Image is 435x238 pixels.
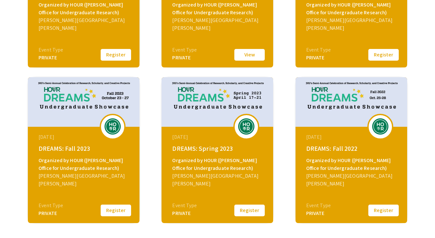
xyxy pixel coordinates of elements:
button: Register [100,204,132,217]
div: Organized by HOUR ([PERSON_NAME] Office for Undergraduate Research) [172,157,264,172]
img: dreams-fall-2022_eventCoverPhoto_564f57__thumb.jpg [296,77,407,127]
div: PRIVATE [39,54,63,62]
button: Register [367,204,400,217]
button: Register [233,204,266,217]
div: PRIVATE [306,54,331,62]
img: dreams-fall-2022_eventLogo_81fd70_.png [371,118,390,135]
button: Register [367,48,400,62]
div: DREAMS: Spring 2023 [172,144,264,153]
div: [PERSON_NAME][GEOGRAPHIC_DATA][PERSON_NAME] [306,172,398,188]
div: [PERSON_NAME][GEOGRAPHIC_DATA][PERSON_NAME] [172,17,264,32]
img: dreams-fall-2023_eventCoverPhoto_d3d732__thumb.jpg [28,77,139,127]
div: Organized by HOUR ([PERSON_NAME] Office for Undergraduate Research) [172,1,264,17]
div: [PERSON_NAME][GEOGRAPHIC_DATA][PERSON_NAME] [39,172,130,188]
img: dreams-fall-2023_eventLogo_4fff3a_.png [103,118,122,135]
div: Organized by HOUR ([PERSON_NAME] Office for Undergraduate Research) [39,1,130,17]
div: Event Type [39,46,63,54]
button: View [233,48,266,62]
div: Organized by HOUR ([PERSON_NAME] Office for Undergraduate Research) [306,157,398,172]
img: dreams-spring-2023_eventLogo_75360d_.png [237,118,256,135]
div: Organized by HOUR ([PERSON_NAME] Office for Undergraduate Research) [306,1,398,17]
div: DREAMS: Fall 2023 [39,144,130,153]
div: DREAMS: Fall 2022 [306,144,398,153]
div: Event Type [39,202,63,209]
div: Event Type [306,202,331,209]
div: Organized by HOUR ([PERSON_NAME] Office for Undergraduate Research) [39,157,130,172]
div: PRIVATE [39,209,63,217]
div: [PERSON_NAME][GEOGRAPHIC_DATA][PERSON_NAME] [172,172,264,188]
div: PRIVATE [306,209,331,217]
div: Event Type [306,46,331,54]
div: [PERSON_NAME][GEOGRAPHIC_DATA][PERSON_NAME] [306,17,398,32]
div: Event Type [172,202,197,209]
div: [DATE] [39,133,130,141]
div: [DATE] [306,133,398,141]
div: [PERSON_NAME][GEOGRAPHIC_DATA][PERSON_NAME] [39,17,130,32]
img: dreams-spring-2023_eventCoverPhoto_a4ac1d__thumb.jpg [162,77,273,127]
div: PRIVATE [172,54,197,62]
div: [DATE] [172,133,264,141]
iframe: Chat [5,209,28,233]
div: Event Type [172,46,197,54]
div: PRIVATE [172,209,197,217]
button: Register [100,48,132,62]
